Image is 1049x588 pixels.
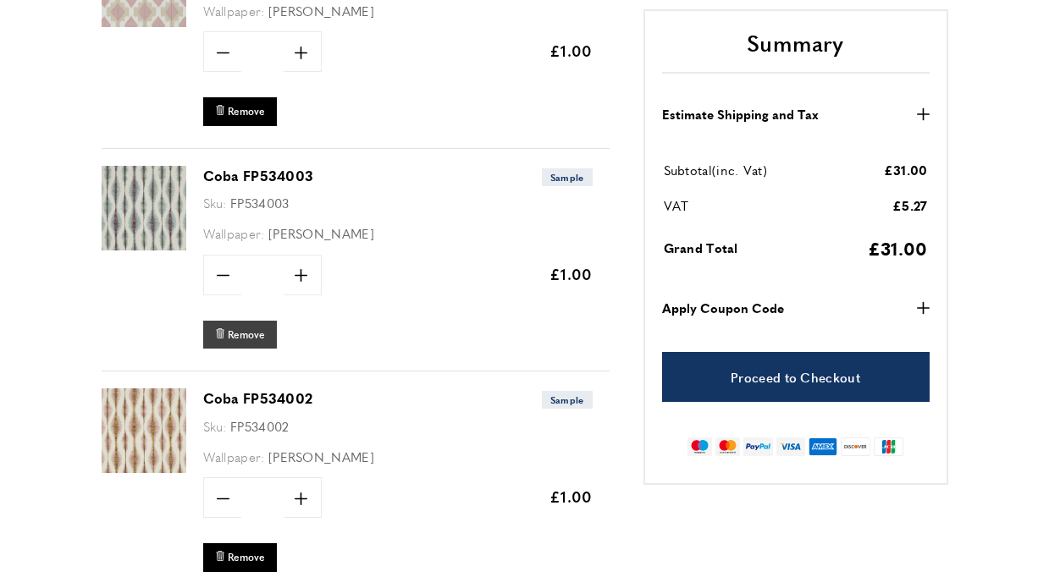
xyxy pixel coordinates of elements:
[549,263,593,284] span: £1.00
[664,196,689,214] span: VAT
[203,2,265,19] span: Wallpaper:
[809,437,838,456] img: american-express
[662,27,930,73] h2: Summary
[203,321,277,349] button: Remove Coba FP534003
[268,224,374,242] span: [PERSON_NAME]
[203,194,227,212] span: Sku:
[102,388,186,473] img: Coba FP534002
[743,437,773,456] img: paypal
[203,97,277,125] button: Remove Haikou FP448004
[102,15,186,30] a: Haikou FP448004
[203,224,265,242] span: Wallpaper:
[230,194,289,212] span: FP534003
[102,239,186,253] a: Coba FP534003
[203,543,277,571] button: Remove Coba FP534002
[228,327,265,342] span: Remove
[664,239,738,256] span: Grand Total
[868,234,928,260] span: £31.00
[687,437,712,456] img: maestro
[102,461,186,475] a: Coba FP534002
[662,298,930,318] button: Apply Coupon Code
[203,388,313,408] a: Coba FP534002
[203,166,314,185] a: Coba FP534003
[874,437,903,456] img: jcb
[268,2,374,19] span: [PERSON_NAME]
[542,391,593,409] span: Sample
[715,437,740,456] img: mastercard
[664,161,712,179] span: Subtotal
[203,448,265,465] span: Wallpaper:
[549,40,593,61] span: £1.00
[228,550,265,564] span: Remove
[892,195,928,213] span: £5.27
[662,352,930,402] a: Proceed to Checkout
[203,417,227,435] span: Sku:
[662,298,784,318] strong: Apply Coupon Code
[662,103,819,124] strong: Estimate Shipping and Tax
[102,166,186,250] img: Coba FP534003
[712,161,767,179] span: (inc. Vat)
[776,437,804,456] img: visa
[841,437,870,456] img: discover
[884,160,928,178] span: £31.00
[662,103,930,124] button: Estimate Shipping and Tax
[230,417,289,435] span: FP534002
[542,168,593,186] span: Sample
[228,104,265,118] span: Remove
[549,486,593,507] span: £1.00
[268,448,374,465] span: [PERSON_NAME]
